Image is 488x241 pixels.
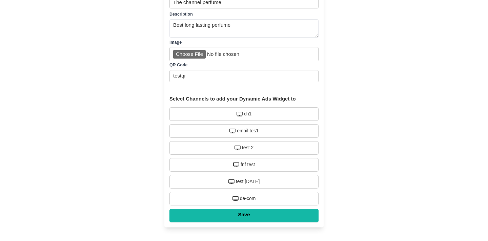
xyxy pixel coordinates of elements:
[169,12,319,18] label: Description
[169,175,319,189] div: test [DATE]
[169,47,319,61] input: Image
[169,107,319,121] div: ch1
[169,95,319,102] h3: Select Channels to add your Dynamic Ads Widget to
[369,168,488,241] iframe: Chat Widget
[169,40,319,46] label: Image
[169,192,319,205] div: de-com
[169,70,319,82] input: QR Code
[169,124,319,138] div: email tes1
[169,141,319,155] div: test 2
[169,209,319,222] input: Save
[169,158,319,172] div: fnf test
[169,62,319,68] label: QR Code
